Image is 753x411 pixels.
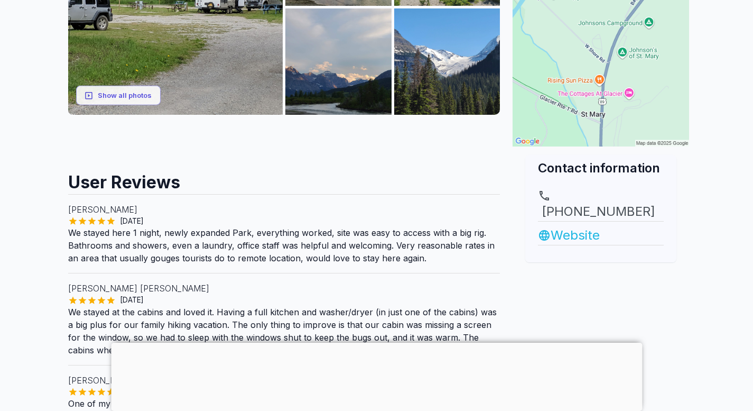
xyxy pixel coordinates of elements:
[68,374,500,387] p: [PERSON_NAME]
[111,343,642,408] iframe: Advertisement
[285,8,392,115] img: AAcXr8rMAWmPQWoV1tE4xB3eJAhvnGgNretLJ0UiMWud76-lbHvToa-p3tQyZZa0TsgSFS6eFvV-wTk27Vw64T0XSWNd9RisY...
[116,295,148,305] span: [DATE]
[68,203,500,216] p: [PERSON_NAME]
[394,8,500,115] img: AAcXr8ocDWuufM4clVpNQsI2F0WKtoULDt6bX0esJXICL2pcIoNIrvGjknMnAmgYyksijdZf04osfC-v-dtYN2Z2ubCgbnRWS...
[68,115,500,162] iframe: Advertisement
[76,86,161,105] button: Show all photos
[116,216,148,226] span: [DATE]
[538,159,664,177] h2: Contact information
[538,189,664,221] a: [PHONE_NUMBER]
[68,226,500,264] p: We stayed here 1 night, newly expanded Park, everything worked, site was easy to access with a bi...
[513,262,689,395] iframe: Advertisement
[538,226,664,245] a: Website
[68,306,500,357] p: We stayed at the cabins and loved it. Having a full kitchen and washer/dryer (in just one of the ...
[68,282,500,295] p: [PERSON_NAME] [PERSON_NAME]
[68,162,500,194] h2: User Reviews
